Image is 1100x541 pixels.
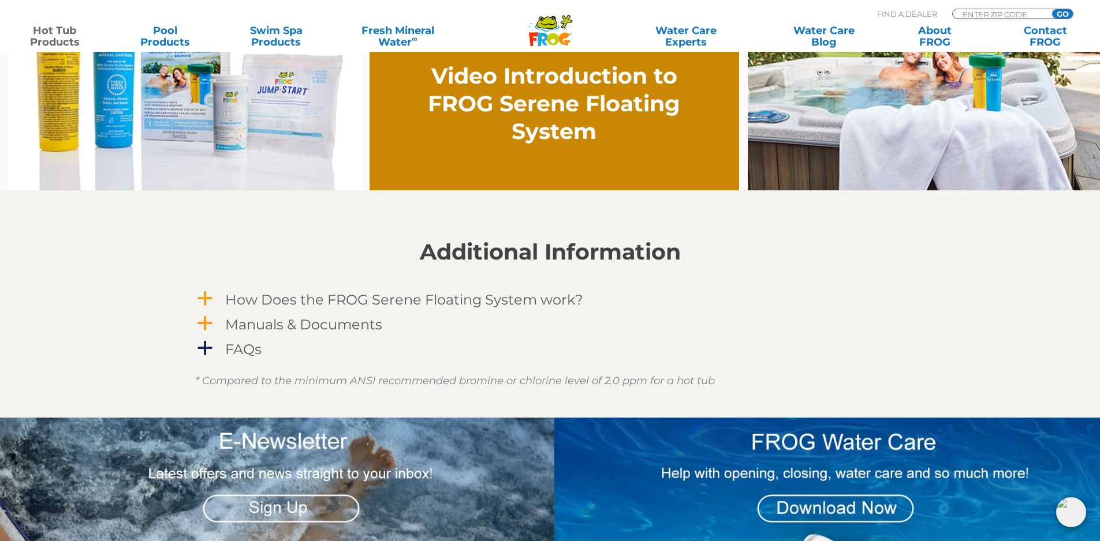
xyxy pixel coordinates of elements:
[195,239,905,265] h2: Additional Information
[892,25,978,48] a: AboutFROG
[961,9,1039,19] input: Zip Code Form
[225,341,262,357] h4: FAQs
[122,25,208,48] a: PoolProducts
[1002,25,1088,48] a: ContactFROG
[877,9,937,19] p: Find A Dealer
[12,25,98,48] a: Hot TubProducts
[344,25,452,48] a: Fresh MineralWater∞
[412,34,417,43] sup: ∞
[196,315,214,332] span: a
[781,25,867,48] a: Water CareBlog
[196,290,214,307] span: a
[1052,9,1073,18] input: GO
[195,339,905,360] a: a FAQs
[425,62,684,145] h2: Video Introduction to FROG Serene Floating System
[1056,497,1086,527] img: openIcon
[616,25,756,48] a: Water CareExperts
[195,314,905,335] a: a Manuals & Documents
[225,292,583,307] h4: How Does the FROG Serene Floating System work?
[195,374,715,387] em: * Compared to the minimum ANSI recommended bromine or chlorine level of 2.0 ppm for a hot tub
[196,340,214,357] span: a
[195,289,905,310] a: a How Does the FROG Serene Floating System work?
[233,25,319,48] a: Swim SpaProducts
[225,317,382,332] h4: Manuals & Documents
